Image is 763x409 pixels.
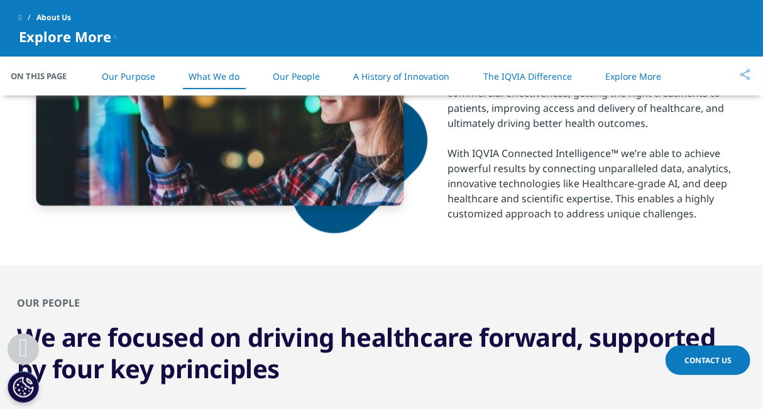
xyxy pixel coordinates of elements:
[447,146,752,221] div: With IQVIA Connected Intelligence™ we’re able to achieve powerful results by connecting unparalle...
[17,322,746,384] h3: We are focused on driving healthcare forward, supported by four key principles
[483,70,572,82] a: The IQVIA Difference
[19,29,111,44] span: Explore More
[605,70,661,82] a: Explore More
[102,70,155,82] a: Our Purpose
[273,70,320,82] a: Our People
[36,6,71,29] span: About Us
[354,70,450,82] a: A History of Innovation
[189,70,239,82] a: What We do
[8,371,39,403] button: Cookies Settings
[666,346,750,375] a: Contact Us
[11,70,80,82] span: On This Page
[17,297,746,309] h2: OUR PEOPLE
[684,355,732,366] span: Contact Us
